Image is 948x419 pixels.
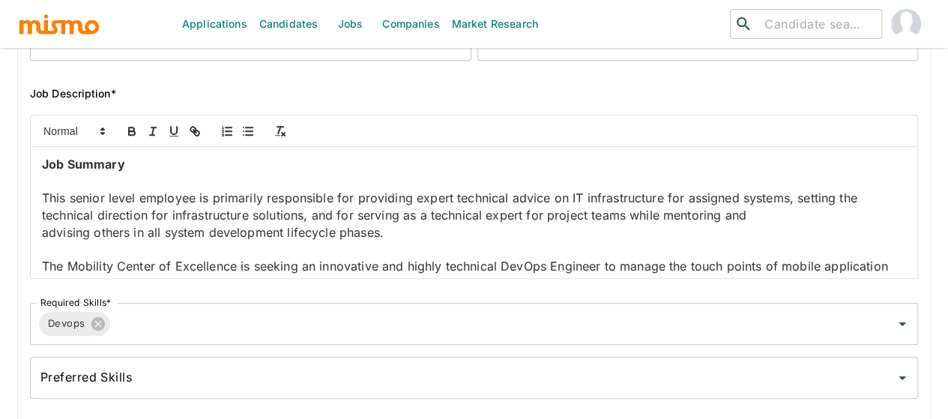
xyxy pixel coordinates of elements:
strong: Job Summary [42,157,125,172]
span: Devops [39,315,94,332]
div: Devops [39,312,110,336]
label: Required Skills* [40,296,112,309]
p: The Mobility Center of Excellence is seeking an innovative and highly technical DevOps Engineer t... [42,258,906,309]
img: Maia Reyes [891,9,921,39]
p: This senior level employee is primarily responsible for providing expert technical advice on IT i... [42,190,906,223]
input: Candidate search [758,13,875,34]
button: Open [892,367,913,388]
p: advising others in all system development lifecycle phases. [42,224,906,241]
button: Open [892,313,913,334]
img: logo [18,13,100,35]
h6: Job Description* [30,85,918,103]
